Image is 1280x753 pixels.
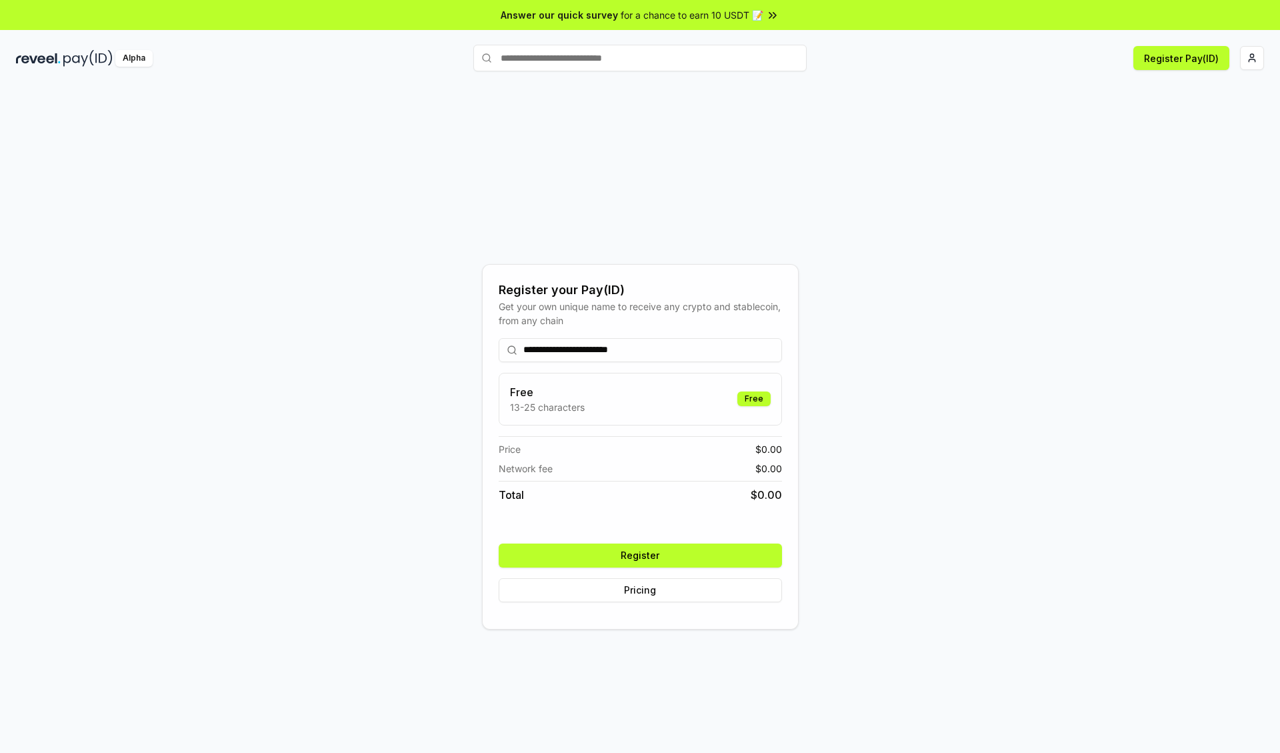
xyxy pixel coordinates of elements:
[499,462,553,476] span: Network fee
[16,50,61,67] img: reveel_dark
[115,50,153,67] div: Alpha
[63,50,113,67] img: pay_id
[621,8,763,22] span: for a chance to earn 10 USDT 📝
[499,281,782,299] div: Register your Pay(ID)
[755,462,782,476] span: $ 0.00
[501,8,618,22] span: Answer our quick survey
[1133,46,1229,70] button: Register Pay(ID)
[755,442,782,456] span: $ 0.00
[499,299,782,327] div: Get your own unique name to receive any crypto and stablecoin, from any chain
[510,400,585,414] p: 13-25 characters
[751,487,782,503] span: $ 0.00
[510,384,585,400] h3: Free
[499,442,521,456] span: Price
[737,392,771,406] div: Free
[499,487,524,503] span: Total
[499,578,782,602] button: Pricing
[499,544,782,568] button: Register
